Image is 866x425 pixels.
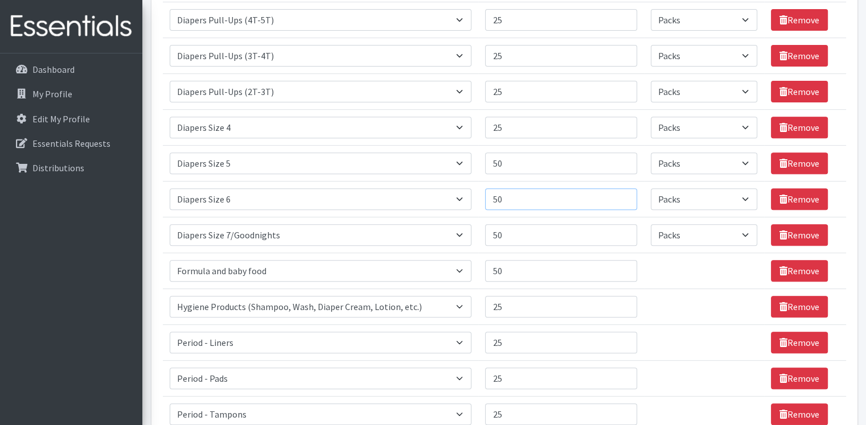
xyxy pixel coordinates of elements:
[32,138,110,149] p: Essentials Requests
[32,113,90,125] p: Edit My Profile
[771,296,828,317] a: Remove
[771,9,828,31] a: Remove
[5,132,138,155] a: Essentials Requests
[5,156,138,179] a: Distributions
[5,82,138,105] a: My Profile
[32,88,72,100] p: My Profile
[771,188,828,210] a: Remove
[771,403,828,425] a: Remove
[5,7,138,46] img: HumanEssentials
[32,64,75,75] p: Dashboard
[771,368,828,389] a: Remove
[5,58,138,81] a: Dashboard
[771,81,828,102] a: Remove
[771,260,828,282] a: Remove
[32,162,84,174] p: Distributions
[771,117,828,138] a: Remove
[771,332,828,353] a: Remove
[771,224,828,246] a: Remove
[5,108,138,130] a: Edit My Profile
[771,152,828,174] a: Remove
[771,45,828,67] a: Remove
